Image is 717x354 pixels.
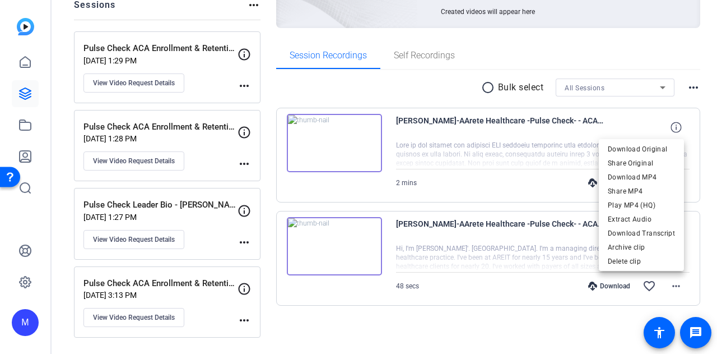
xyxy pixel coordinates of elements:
span: Download Original [608,142,675,156]
span: Archive clip [608,241,675,254]
span: Delete clip [608,255,675,268]
span: Download MP4 [608,171,675,184]
span: Share MP4 [608,185,675,198]
span: Share Original [608,157,675,170]
span: Download Transcript [608,227,675,240]
span: Play MP4 (HQ) [608,199,675,212]
span: Extract Audio [608,213,675,226]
